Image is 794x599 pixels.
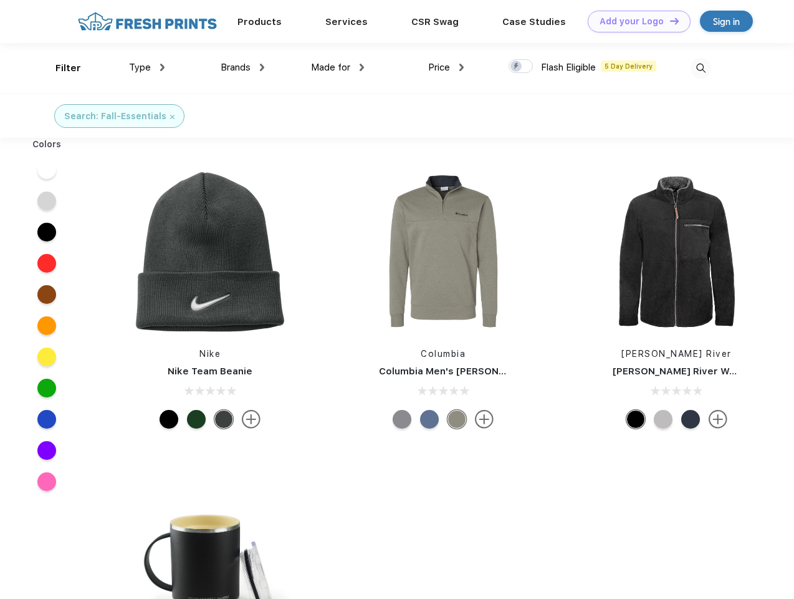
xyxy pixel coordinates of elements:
div: Light-Grey [654,410,672,429]
span: Flash Eligible [541,62,596,73]
img: dropdown.png [160,64,165,71]
img: more.svg [475,410,494,429]
div: Search: Fall-Essentials [64,110,166,123]
img: dropdown.png [260,64,264,71]
div: Carbon Heather [420,410,439,429]
img: filter_cancel.svg [170,115,175,119]
div: Gorge Green [187,410,206,429]
div: Black [626,410,645,429]
img: func=resize&h=266 [360,169,526,335]
a: Products [237,16,282,27]
div: Navy [681,410,700,429]
img: more.svg [709,410,727,429]
span: 5 Day Delivery [601,61,656,72]
img: desktop_search.svg [691,58,711,79]
img: dropdown.png [360,64,364,71]
span: Type [129,62,151,73]
div: Anthracite [214,410,233,429]
a: Nike Team Beanie [168,366,252,377]
a: Columbia Men's [PERSON_NAME] Mountain Half-Zip Sweater [379,366,664,377]
div: Filter [55,61,81,75]
div: Add your Logo [600,16,664,27]
img: more.svg [242,410,261,429]
div: Charcoal Heather [393,410,411,429]
div: Black [160,410,178,429]
img: func=resize&h=266 [594,169,760,335]
span: Made for [311,62,350,73]
span: Brands [221,62,251,73]
div: Sign in [713,14,740,29]
a: Nike [199,349,221,359]
a: Sign in [700,11,753,32]
img: func=resize&h=266 [127,169,293,335]
div: Stone Green Heather [447,410,466,429]
a: Columbia [421,349,466,359]
a: [PERSON_NAME] River [621,349,732,359]
div: Colors [23,138,71,151]
img: dropdown.png [459,64,464,71]
span: Price [428,62,450,73]
img: fo%20logo%202.webp [74,11,221,32]
img: DT [670,17,679,24]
